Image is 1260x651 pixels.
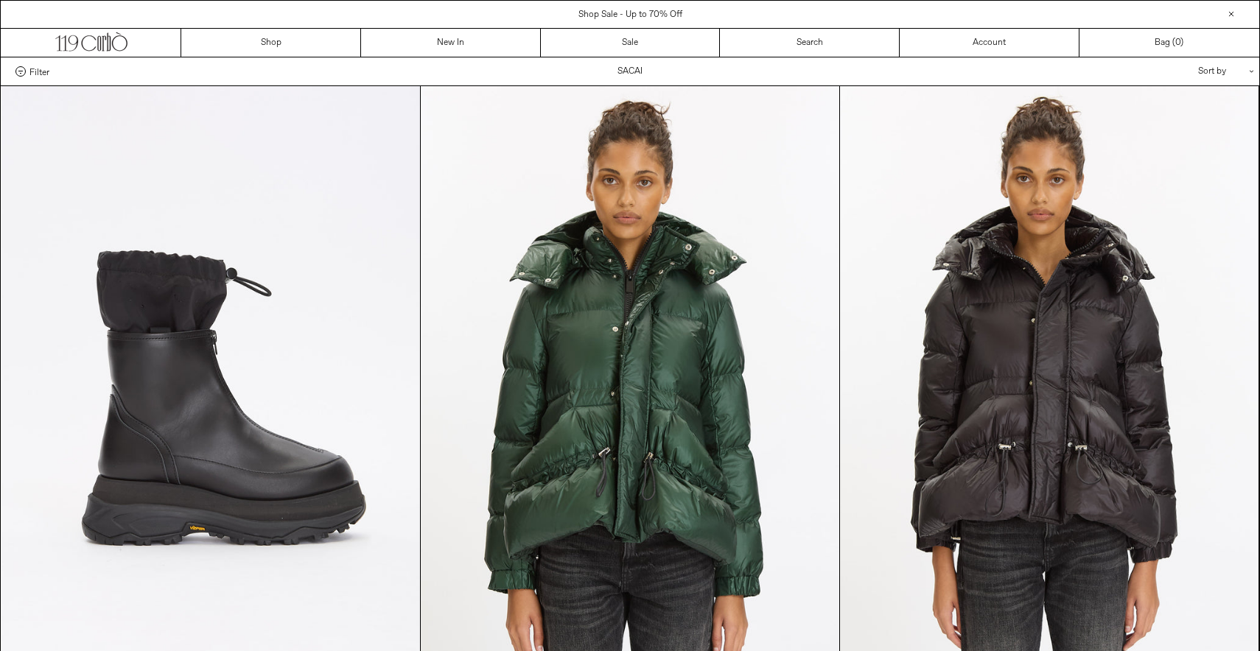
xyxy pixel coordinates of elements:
span: Filter [29,66,49,77]
a: Shop [181,29,361,57]
a: Search [720,29,900,57]
a: Sale [541,29,721,57]
a: Account [900,29,1079,57]
span: ) [1175,36,1183,49]
a: Bag () [1079,29,1259,57]
span: 0 [1175,37,1180,49]
a: Shop Sale - Up to 70% Off [578,9,682,21]
div: Sort by [1112,57,1245,85]
a: New In [361,29,541,57]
